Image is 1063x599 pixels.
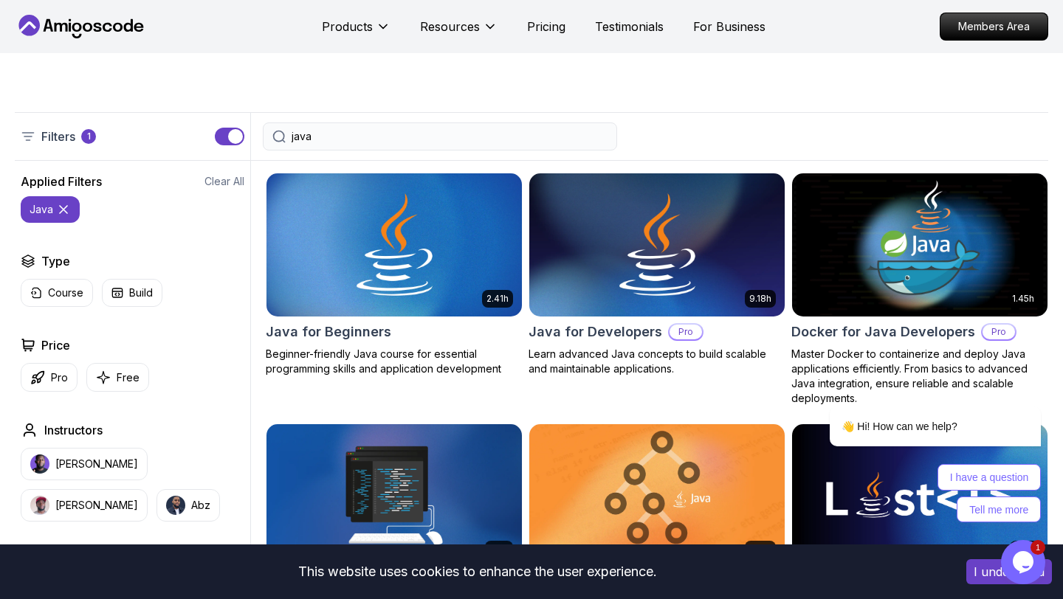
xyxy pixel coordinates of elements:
button: Build [102,279,162,307]
a: Docker for Java Developers card1.45hDocker for Java DevelopersProMaster Docker to containerize an... [791,173,1048,406]
p: Free [117,370,140,385]
h2: Java for Beginners [266,322,391,342]
p: Beginner-friendly Java course for essential programming skills and application development [266,347,523,376]
p: Pro [670,325,702,339]
p: 28m [489,544,509,555]
button: Course [21,279,93,307]
button: Free [86,363,149,392]
a: Members Area [940,13,1048,41]
div: This website uses cookies to enhance the user experience. [11,555,944,588]
h2: Price [41,336,70,354]
input: Search Java, React, Spring boot ... [292,129,608,144]
p: Pro [51,370,68,385]
button: instructor img[PERSON_NAME] [21,489,148,522]
button: Products [322,18,391,47]
iframe: chat widget [1001,540,1048,584]
p: Course [48,285,83,300]
a: Java for Beginners card2.41hJava for BeginnersBeginner-friendly Java course for essential program... [266,173,523,376]
p: Abz [191,498,210,513]
p: [PERSON_NAME] [55,498,138,513]
p: Resources [420,18,480,35]
button: Pro [21,363,78,392]
img: Docker for Java Developers card [792,173,1047,316]
p: 9.18h [749,293,771,305]
img: Java for Developers card [529,173,785,316]
h2: Applied Filters [21,173,102,190]
button: instructor img[PERSON_NAME] [21,448,148,480]
p: Learn advanced Java concepts to build scalable and maintainable applications. [529,347,785,376]
a: Testimonials [595,18,664,35]
p: 1.72h [749,544,771,555]
p: 2.41h [486,293,509,305]
button: Resources [420,18,498,47]
p: 1 [87,131,91,142]
button: Accept cookies [966,559,1052,584]
a: Java for Developers card9.18hJava for DevelopersProLearn advanced Java concepts to build scalable... [529,173,785,376]
p: Build [129,285,153,300]
h2: Instructors [44,421,103,439]
p: [PERSON_NAME] [55,457,138,471]
img: Java for Beginners card [266,173,522,316]
img: Java CLI Build card [266,424,522,567]
button: instructor imgAbz [156,489,220,522]
p: Products [322,18,373,35]
a: Pricing [527,18,565,35]
p: java [30,202,53,217]
h2: Type [41,252,70,270]
p: Members Area [940,13,1047,40]
a: For Business [693,18,766,35]
iframe: chat widget [782,290,1048,533]
img: Java Data Structures card [529,424,785,567]
img: instructor img [166,496,185,515]
button: java [21,196,80,223]
img: instructor img [30,496,49,515]
img: instructor img [30,454,49,474]
p: Filters [41,128,75,145]
h2: Java for Developers [529,322,662,342]
button: Clear All [204,174,244,189]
